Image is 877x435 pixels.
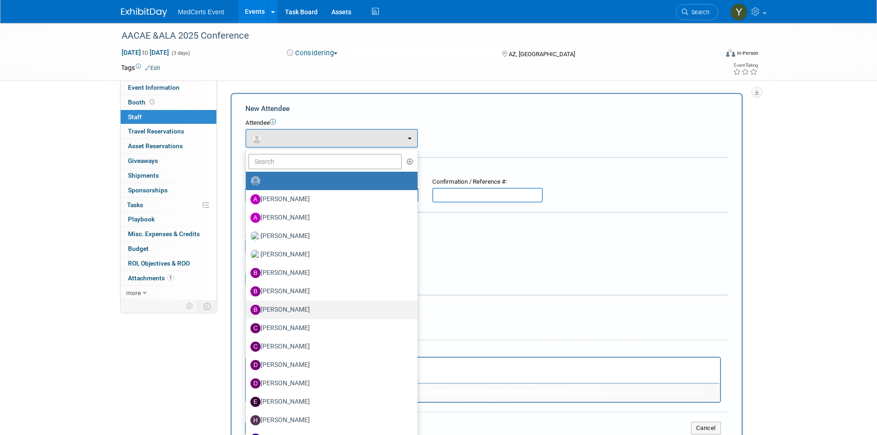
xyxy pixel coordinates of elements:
[148,99,157,105] span: Booth not reserved yet
[121,212,216,226] a: Playbook
[121,81,216,95] a: Event Information
[245,104,728,114] div: New Attendee
[250,194,261,204] img: A.jpg
[250,339,408,354] label: [PERSON_NAME]
[250,415,261,425] img: H.jpg
[121,110,216,124] a: Staff
[664,48,759,62] div: Event Format
[121,154,216,168] a: Giveaways
[121,286,216,300] a: more
[128,172,159,179] span: Shipments
[250,342,261,352] img: C.jpg
[676,4,718,20] a: Search
[250,284,408,299] label: [PERSON_NAME]
[245,220,728,228] div: Cost:
[128,113,142,121] span: Staff
[248,154,402,169] input: Search
[245,119,728,128] div: Attendee
[730,3,748,21] img: Yenexis Quintana
[733,63,758,68] div: Event Rating
[145,65,160,71] a: Edit
[250,286,261,296] img: B.jpg
[250,376,408,391] label: [PERSON_NAME]
[250,305,261,315] img: B.jpg
[178,8,224,16] span: MedCerts Event
[250,394,408,409] label: [PERSON_NAME]
[121,63,160,72] td: Tags
[121,139,216,153] a: Asset Reservations
[118,28,704,44] div: AACAE &ALA 2025 Conference
[250,358,408,372] label: [PERSON_NAME]
[250,360,261,370] img: D.jpg
[250,176,261,186] img: Unassigned-User-Icon.png
[250,213,261,223] img: A.jpg
[121,198,216,212] a: Tasks
[250,268,261,278] img: B.jpg
[245,164,728,173] div: Registration / Ticket Info (optional)
[250,247,408,262] label: [PERSON_NAME]
[250,302,408,317] label: [PERSON_NAME]
[121,271,216,285] a: Attachments1
[250,397,261,407] img: E.jpg
[250,210,408,225] label: [PERSON_NAME]
[250,321,408,336] label: [PERSON_NAME]
[737,50,758,57] div: In-Person
[726,49,735,57] img: Format-Inperson.png
[128,260,190,267] span: ROI, Objectives & ROO
[128,215,155,223] span: Playbook
[167,274,174,281] span: 1
[127,201,143,209] span: Tasks
[121,48,169,57] span: [DATE] [DATE]
[250,413,408,428] label: [PERSON_NAME]
[121,168,216,183] a: Shipments
[128,186,168,194] span: Sponsorships
[128,157,158,164] span: Giveaways
[250,266,408,280] label: [PERSON_NAME]
[432,178,543,186] div: Confirmation / Reference #:
[126,289,141,296] span: more
[128,230,200,238] span: Misc. Expenses & Credits
[197,300,216,312] td: Toggle Event Tabs
[121,8,167,17] img: ExhibitDay
[245,302,728,311] div: Misc. Attachments & Notes
[250,192,408,207] label: [PERSON_NAME]
[121,95,216,110] a: Booth
[688,9,709,16] span: Search
[691,422,721,435] button: Cancel
[128,99,157,106] span: Booth
[121,256,216,271] a: ROI, Objectives & ROO
[182,300,198,312] td: Personalize Event Tab Strip
[509,51,575,58] span: AZ, [GEOGRAPHIC_DATA]
[128,142,183,150] span: Asset Reservations
[121,183,216,197] a: Sponsorships
[250,229,408,244] label: [PERSON_NAME]
[121,124,216,139] a: Travel Reservations
[121,242,216,256] a: Budget
[128,274,174,282] span: Attachments
[128,84,180,91] span: Event Information
[250,378,261,389] img: D.jpg
[245,347,721,355] div: Notes
[246,358,720,383] iframe: Rich Text Area
[121,227,216,241] a: Misc. Expenses & Credits
[128,128,184,135] span: Travel Reservations
[284,48,341,58] button: Considering
[250,323,261,333] img: C.jpg
[171,50,190,56] span: (3 days)
[141,49,150,56] span: to
[128,245,149,252] span: Budget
